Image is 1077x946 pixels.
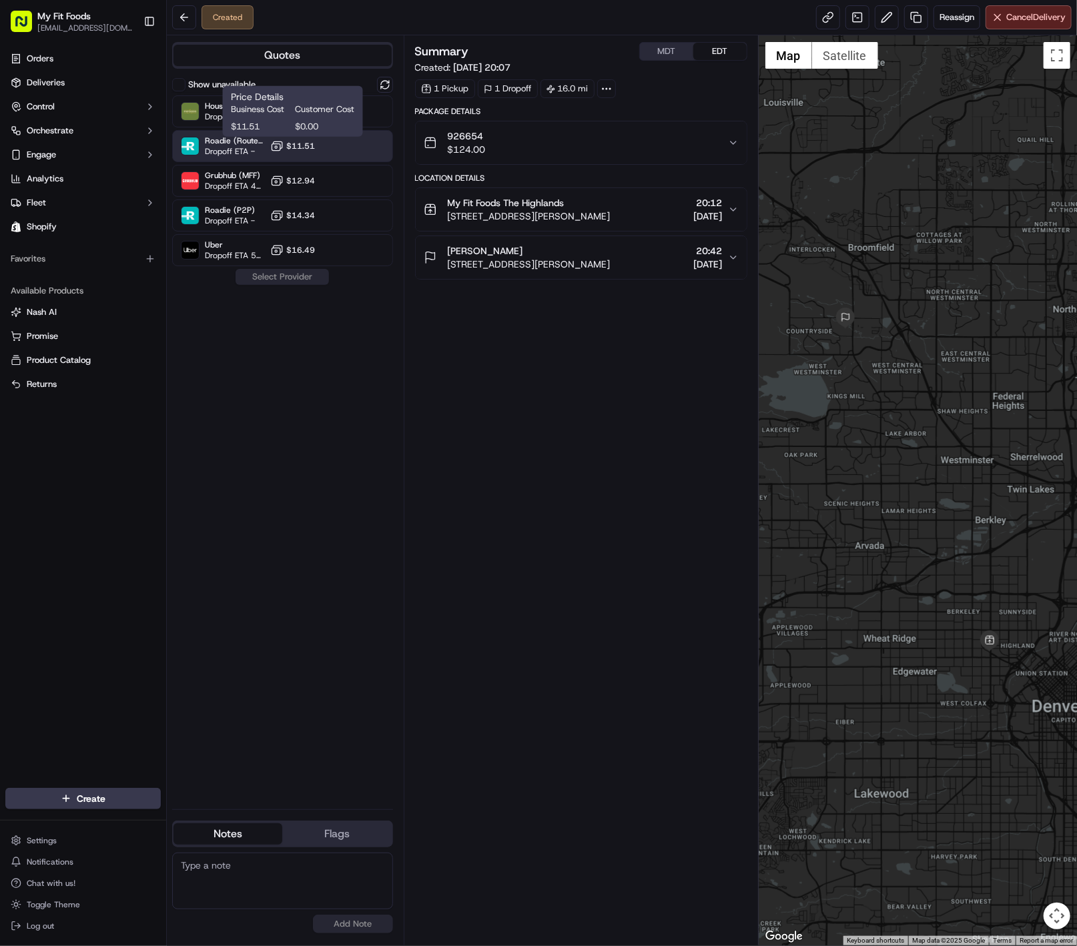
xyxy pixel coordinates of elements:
[286,141,315,151] span: $11.51
[415,79,475,98] div: 1 Pickup
[145,206,149,217] span: •
[296,121,355,133] span: $0.00
[5,248,161,270] div: Favorites
[416,121,747,164] button: 926654$124.00
[35,85,240,99] input: Got a question? Start typing here...
[762,928,806,945] img: Google
[415,61,511,74] span: Created:
[27,899,80,910] span: Toggle Theme
[13,193,35,219] img: Wisdom Oko
[847,936,904,945] button: Keyboard shortcuts
[448,209,611,223] span: [STREET_ADDRESS][PERSON_NAME]
[205,146,265,157] span: Dropoff ETA -
[5,96,161,117] button: Control
[173,823,282,845] button: Notes
[207,170,243,186] button: See all
[812,42,878,69] button: Show satellite imagery
[27,298,102,311] span: Knowledge Base
[270,139,315,153] button: $11.51
[5,917,161,935] button: Log out
[693,43,747,60] button: EDT
[182,242,199,259] img: Uber
[13,229,35,256] img: Wisdom Oko
[694,209,723,223] span: [DATE]
[27,243,37,254] img: 1736555255976-a54dd68f-1ca7-489b-9aae-adbdc363a1c4
[27,207,37,217] img: 1736555255976-a54dd68f-1ca7-489b-9aae-adbdc363a1c4
[694,196,723,209] span: 20:12
[152,206,179,217] span: [DATE]
[270,244,315,257] button: $16.49
[27,149,56,161] span: Engage
[5,48,161,69] a: Orders
[5,853,161,871] button: Notifications
[448,244,523,258] span: [PERSON_NAME]
[27,857,73,867] span: Notifications
[27,354,91,366] span: Product Catalog
[145,242,149,253] span: •
[8,292,107,316] a: 📗Knowledge Base
[182,137,199,155] img: Roadie (Routed)
[5,5,138,37] button: My Fit Foods[EMAIL_ADDRESS][DOMAIN_NAME]
[694,258,723,271] span: [DATE]
[188,79,256,91] label: Show unavailable
[1044,903,1070,929] button: Map camera controls
[1020,937,1073,944] a: Report a map error
[13,127,37,151] img: 1736555255976-a54dd68f-1ca7-489b-9aae-adbdc363a1c4
[77,792,105,805] span: Create
[5,874,161,893] button: Chat with us!
[27,221,57,233] span: Shopify
[270,209,315,222] button: $14.34
[27,77,65,89] span: Deliveries
[205,135,265,146] span: Roadie (Routed)
[94,330,161,340] a: Powered byPylon
[765,42,812,69] button: Show street map
[182,103,199,120] img: Internal Provider - (My Fit Foods)
[934,5,980,29] button: Reassign
[416,236,747,279] button: [PERSON_NAME][STREET_ADDRESS][PERSON_NAME]20:42[DATE]
[13,173,89,183] div: Past conversations
[993,937,1012,944] a: Terms (opens in new tab)
[282,823,391,845] button: Flags
[640,43,693,60] button: MDT
[5,302,161,323] button: Nash AI
[182,172,199,189] img: Grubhub (MFF)
[231,103,290,115] span: Business Cost
[286,210,315,221] span: $14.34
[5,144,161,165] button: Engage
[60,140,184,151] div: We're available if you need us!
[454,61,511,73] span: [DATE] 20:07
[5,120,161,141] button: Orchestrate
[205,101,256,111] span: Houston Fleet
[448,143,486,156] span: $124.00
[5,350,161,371] button: Product Catalog
[415,106,747,117] div: Package Details
[27,53,53,65] span: Orders
[41,242,142,253] span: Wisdom [PERSON_NAME]
[28,127,52,151] img: 8571987876998_91fb9ceb93ad5c398215_72.jpg
[27,101,55,113] span: Control
[205,170,265,181] span: Grubhub (MFF)
[27,878,75,889] span: Chat with us!
[27,306,57,318] span: Nash AI
[1044,42,1070,69] button: Toggle fullscreen view
[5,831,161,850] button: Settings
[416,188,747,231] button: My Fit Foods The Highlands[STREET_ADDRESS][PERSON_NAME]20:12[DATE]
[231,90,355,103] h1: Price Details
[107,292,220,316] a: 💻API Documentation
[37,9,91,23] span: My Fit Foods
[5,72,161,93] a: Deliveries
[227,131,243,147] button: Start new chat
[37,23,133,33] button: [EMAIL_ADDRESS][DOMAIN_NAME]
[13,53,243,74] p: Welcome 👋
[5,280,161,302] div: Available Products
[1006,11,1066,23] span: Cancel Delivery
[5,326,161,347] button: Promise
[5,216,161,238] a: Shopify
[694,244,723,258] span: 20:42
[448,196,565,209] span: My Fit Foods The Highlands
[11,378,155,390] a: Returns
[60,127,219,140] div: Start new chat
[5,788,161,809] button: Create
[13,13,40,39] img: Nash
